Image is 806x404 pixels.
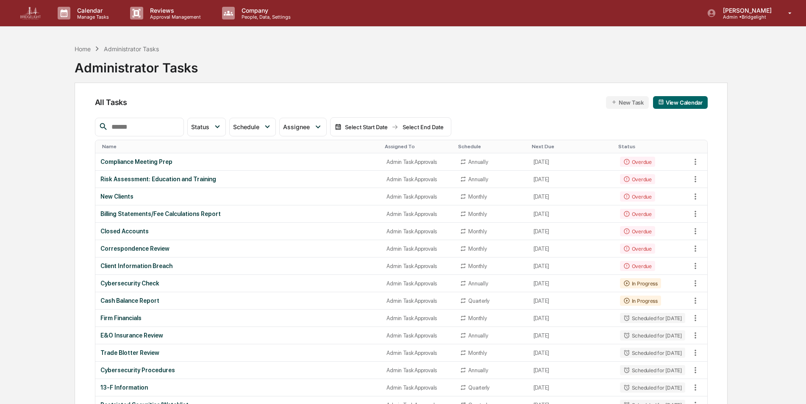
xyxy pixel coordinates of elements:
[100,332,377,339] div: E&O Insurance Review
[100,367,377,374] div: Cybersecurity Procedures
[618,144,687,149] div: Toggle SortBy
[528,310,615,327] td: [DATE]
[235,7,295,14] p: Company
[528,275,615,292] td: [DATE]
[528,240,615,257] td: [DATE]
[233,123,259,130] span: Schedule
[100,349,377,356] div: Trade Blotter Review
[716,14,776,20] p: Admin • Bridgelight
[528,327,615,344] td: [DATE]
[468,228,486,235] div: Monthly
[528,171,615,188] td: [DATE]
[528,153,615,171] td: [DATE]
[620,348,685,358] div: Scheduled for [DATE]
[385,144,451,149] div: Toggle SortBy
[653,96,708,109] button: View Calendar
[620,261,655,271] div: Overdue
[468,159,488,165] div: Annually
[468,350,486,356] div: Monthly
[191,123,209,130] span: Status
[283,123,310,130] span: Assignee
[100,193,377,200] div: New Clients
[606,96,649,109] button: New Task
[468,176,488,183] div: Annually
[716,7,776,14] p: [PERSON_NAME]
[100,280,377,287] div: Cybersecurity Check
[100,158,377,165] div: Compliance Meeting Prep
[70,14,113,20] p: Manage Tasks
[620,382,685,393] div: Scheduled for [DATE]
[343,124,390,130] div: Select Start Date
[620,365,685,375] div: Scheduled for [DATE]
[532,144,611,149] div: Toggle SortBy
[468,332,488,339] div: Annually
[468,246,486,252] div: Monthly
[528,223,615,240] td: [DATE]
[100,228,377,235] div: Closed Accounts
[335,124,342,130] img: calendar
[468,263,486,269] div: Monthly
[620,226,655,236] div: Overdue
[386,298,450,304] div: Admin Task Approvals
[95,98,127,107] span: All Tasks
[658,99,664,105] img: calendar
[620,278,661,288] div: In Progress
[75,53,198,75] div: Administrator Tasks
[100,176,377,183] div: Risk Assessment: Education and Training
[100,384,377,391] div: 13-F Information
[468,211,486,217] div: Monthly
[468,315,486,321] div: Monthly
[528,344,615,362] td: [DATE]
[528,188,615,205] td: [DATE]
[70,7,113,14] p: Calendar
[528,257,615,275] td: [DATE]
[100,210,377,217] div: Billing Statements/Fee Calculations Report
[235,14,295,20] p: People, Data, Settings
[386,228,450,235] div: Admin Task Approvals
[104,45,159,53] div: Administrator Tasks
[620,244,655,254] div: Overdue
[620,313,685,323] div: Scheduled for [DATE]
[100,315,377,321] div: Firm Financials
[100,297,377,304] div: Cash Balance Report
[386,159,450,165] div: Admin Task Approvals
[102,144,378,149] div: Toggle SortBy
[468,298,489,304] div: Quarterly
[528,362,615,379] td: [DATE]
[620,174,655,184] div: Overdue
[100,263,377,269] div: Client Information Breach
[20,7,41,19] img: logo
[458,144,525,149] div: Toggle SortBy
[620,157,655,167] div: Overdue
[386,211,450,217] div: Admin Task Approvals
[100,245,377,252] div: Correspondence Review
[386,176,450,183] div: Admin Task Approvals
[386,315,450,321] div: Admin Task Approvals
[468,280,488,287] div: Annually
[468,194,486,200] div: Monthly
[690,144,707,149] div: Toggle SortBy
[468,367,488,374] div: Annually
[386,194,450,200] div: Admin Task Approvals
[528,292,615,310] td: [DATE]
[386,367,450,374] div: Admin Task Approvals
[620,191,655,202] div: Overdue
[468,385,489,391] div: Quarterly
[386,280,450,287] div: Admin Task Approvals
[620,296,661,306] div: In Progress
[386,350,450,356] div: Admin Task Approvals
[528,379,615,396] td: [DATE]
[392,124,398,130] img: arrow right
[143,14,205,20] p: Approval Management
[386,332,450,339] div: Admin Task Approvals
[75,45,91,53] div: Home
[386,246,450,252] div: Admin Task Approvals
[528,205,615,223] td: [DATE]
[386,385,450,391] div: Admin Task Approvals
[143,7,205,14] p: Reviews
[620,330,685,340] div: Scheduled for [DATE]
[620,209,655,219] div: Overdue
[386,263,450,269] div: Admin Task Approvals
[400,124,447,130] div: Select End Date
